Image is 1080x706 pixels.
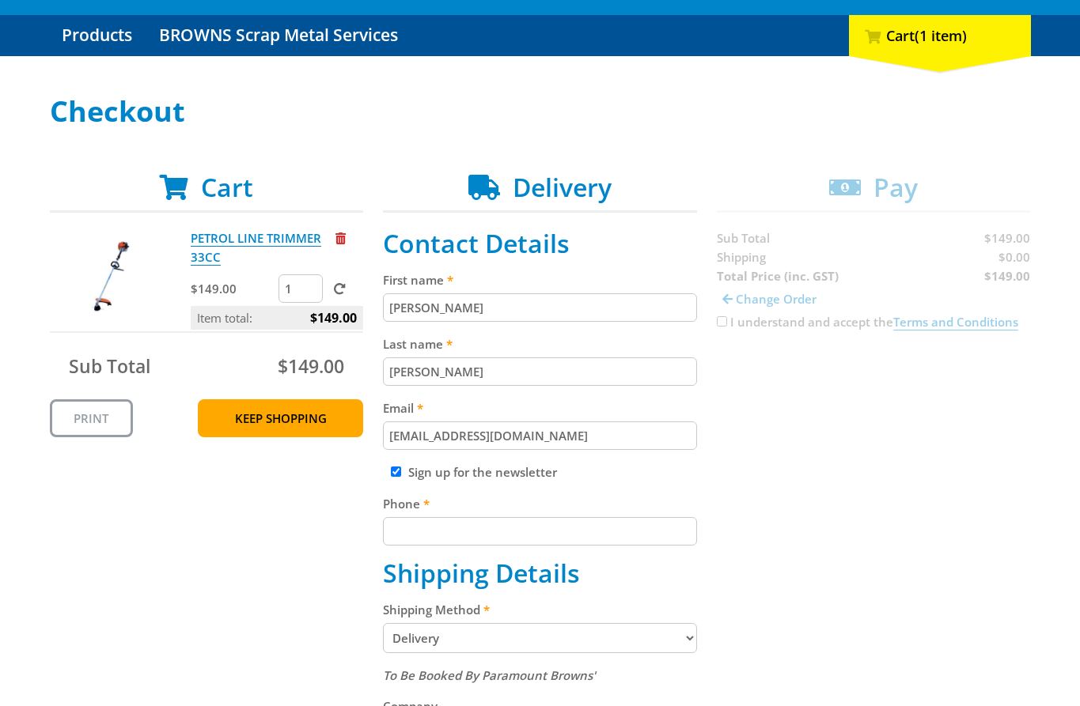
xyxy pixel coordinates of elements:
[335,230,346,246] a: Remove from cart
[383,334,697,353] label: Last name
[383,421,697,450] input: Please enter your email address.
[383,558,697,588] h2: Shipping Details
[849,15,1031,56] div: Cart
[50,96,1031,127] h1: Checkout
[191,306,363,330] p: Item total:
[383,293,697,322] input: Please enter your first name.
[383,600,697,619] label: Shipping Method
[408,464,557,480] label: Sign up for the newsletter
[383,270,697,289] label: First name
[50,15,144,56] a: Go to the Products page
[198,399,363,437] a: Keep Shopping
[147,15,410,56] a: Go to the BROWNS Scrap Metal Services page
[383,667,596,683] em: To Be Booked By Paramount Browns'
[278,353,344,379] span: $149.00
[310,306,357,330] span: $149.00
[383,517,697,546] input: Please enter your telephone number.
[383,228,697,259] h2: Contact Details
[191,279,275,298] p: $149.00
[191,230,321,266] a: PETROL LINE TRIMMER 33CC
[915,26,967,45] span: (1 item)
[50,399,133,437] a: Print
[65,228,160,323] img: PETROL LINE TRIMMER 33CC
[513,170,612,204] span: Delivery
[383,357,697,386] input: Please enter your last name.
[383,398,697,417] label: Email
[201,170,253,204] span: Cart
[383,494,697,513] label: Phone
[383,623,697,653] select: Please select a shipping method.
[69,353,150,379] span: Sub Total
